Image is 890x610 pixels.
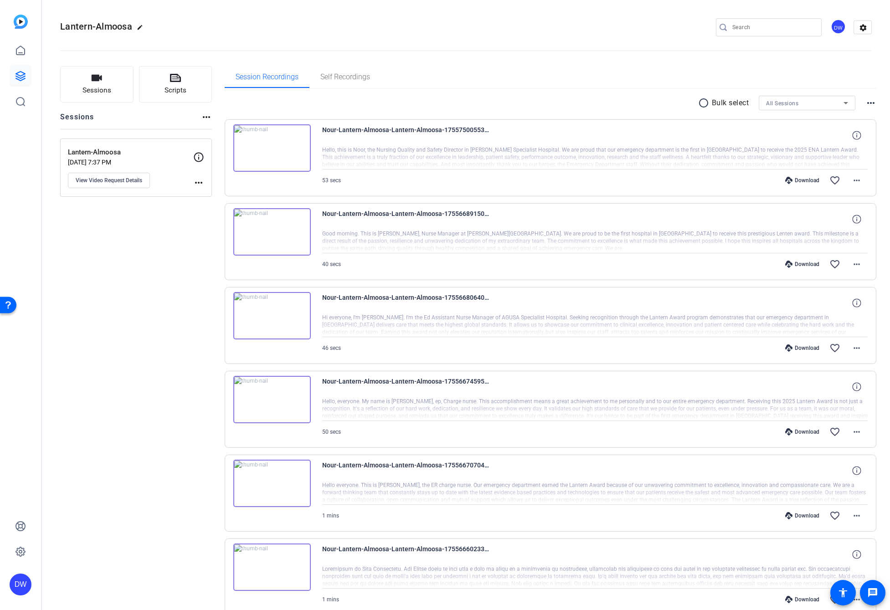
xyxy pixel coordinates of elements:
[139,66,212,103] button: Scripts
[781,596,824,603] div: Download
[10,574,31,595] div: DW
[851,343,862,354] mat-icon: more_horiz
[851,510,862,521] mat-icon: more_horiz
[781,428,824,436] div: Download
[322,345,341,351] span: 46 secs
[829,175,840,186] mat-icon: favorite_border
[322,208,491,230] span: Nour-Lantern-Almoosa-Lantern-Almoosa-1755668915014-webcam
[14,15,28,29] img: blue-gradient.svg
[68,173,150,188] button: View Video Request Details
[322,124,491,146] span: Nour-Lantern-Almoosa-Lantern-Almoosa-1755750055345-webcam
[76,177,142,184] span: View Video Request Details
[233,543,311,591] img: thumb-nail
[838,587,849,598] mat-icon: accessibility
[60,66,134,103] button: Sessions
[831,19,847,35] ngx-avatar: Denise Wawrzyniak
[68,159,193,166] p: [DATE] 7:37 PM
[829,259,840,270] mat-icon: favorite_border
[854,21,872,35] mat-icon: settings
[233,460,311,507] img: thumb-nail
[829,343,840,354] mat-icon: favorite_border
[766,100,798,107] span: All Sessions
[865,97,876,108] mat-icon: more_horiz
[233,376,311,423] img: thumb-nail
[322,292,491,314] span: Nour-Lantern-Almoosa-Lantern-Almoosa-1755668064038-webcam
[233,124,311,172] img: thumb-nail
[322,261,341,267] span: 40 secs
[236,73,298,81] span: Session Recordings
[781,177,824,184] div: Download
[851,175,862,186] mat-icon: more_horiz
[322,543,491,565] span: Nour-Lantern-Almoosa-Lantern-Almoosa-1755666023323-webcam
[165,85,186,96] span: Scripts
[193,177,204,188] mat-icon: more_horiz
[829,594,840,605] mat-icon: favorite_border
[851,426,862,437] mat-icon: more_horiz
[233,292,311,339] img: thumb-nail
[698,97,712,108] mat-icon: radio_button_unchecked
[322,376,491,398] span: Nour-Lantern-Almoosa-Lantern-Almoosa-1755667459508-webcam
[831,19,846,34] div: DW
[712,97,749,108] p: Bulk select
[781,261,824,268] div: Download
[68,147,193,158] p: Lantern-Almoosa
[201,112,212,123] mat-icon: more_horiz
[322,596,339,603] span: 1 mins
[851,594,862,605] mat-icon: more_horiz
[829,426,840,437] mat-icon: favorite_border
[60,112,94,129] h2: Sessions
[233,208,311,256] img: thumb-nail
[829,510,840,521] mat-icon: favorite_border
[137,24,148,35] mat-icon: edit
[851,259,862,270] mat-icon: more_horiz
[322,429,341,435] span: 50 secs
[781,512,824,519] div: Download
[322,177,341,184] span: 53 secs
[322,460,491,482] span: Nour-Lantern-Almoosa-Lantern-Almoosa-1755667070417-webcam
[322,513,339,519] span: 1 mins
[732,22,814,33] input: Search
[867,587,878,598] mat-icon: message
[82,85,111,96] span: Sessions
[60,21,132,32] span: Lantern-Almoosa
[781,344,824,352] div: Download
[320,73,370,81] span: Self Recordings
